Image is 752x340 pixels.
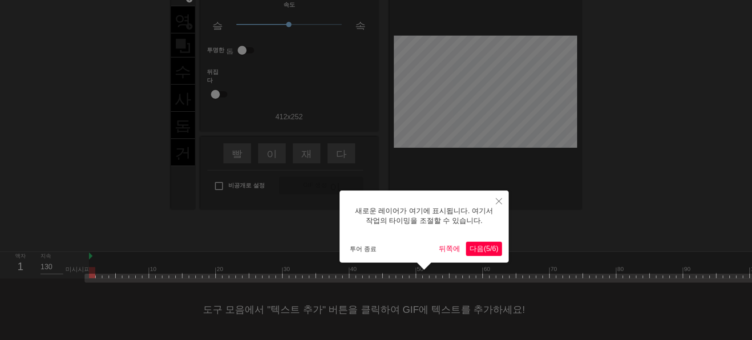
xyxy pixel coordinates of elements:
font: 새로운 레이어가 여기에 표시됩니다. 여기서 작업의 타이밍을 조절할 수 있습니다. [355,207,493,224]
font: / [490,245,492,252]
font: ) [496,245,498,252]
font: 다음 [469,245,484,252]
font: 6 [492,245,496,252]
font: ( [484,245,486,252]
button: 다음 [466,242,502,256]
font: 5 [486,245,490,252]
button: 투어 종료 [346,242,380,255]
font: 투어 종료 [350,245,376,252]
button: 뒤쪽에 [435,242,464,256]
font: 뒤쪽에 [439,245,460,252]
button: 닫다 [489,190,509,211]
